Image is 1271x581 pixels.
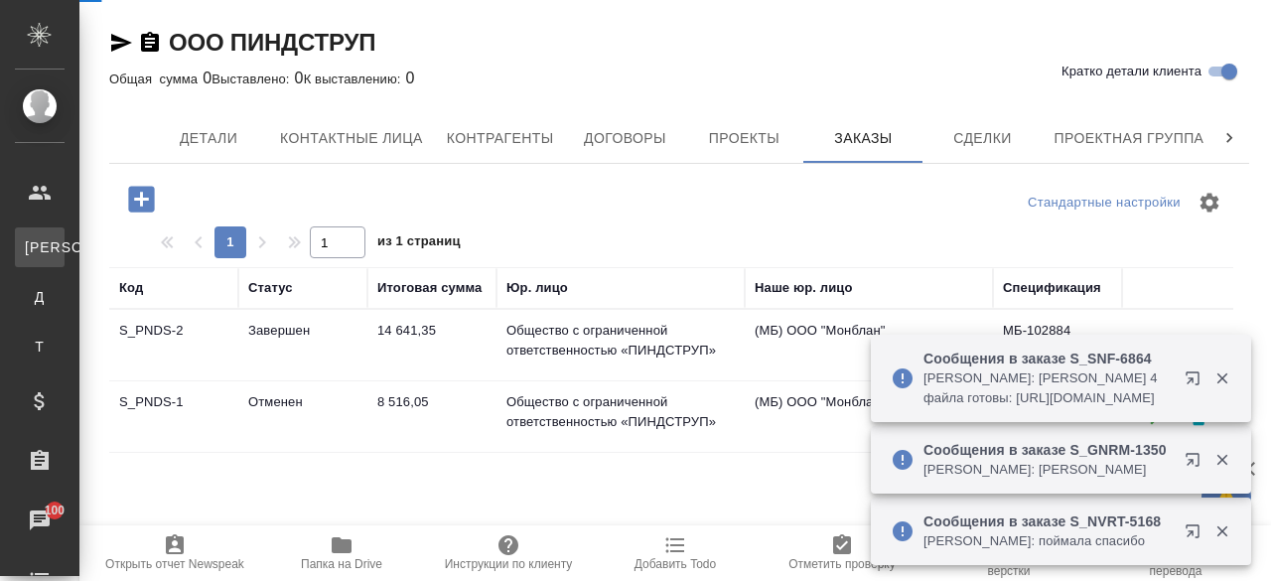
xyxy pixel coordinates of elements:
span: Настроить таблицу [1186,179,1233,226]
div: Спецификация [1003,278,1101,298]
button: Отметить проверку [759,525,925,581]
span: Кратко детали клиента [1061,62,1201,81]
span: Контрагенты [447,126,554,151]
span: Д [25,287,55,307]
button: Закрыть [1201,451,1242,469]
button: Скопировать ссылку для ЯМессенджера [109,31,133,55]
td: 8 516,05 [367,382,496,452]
div: Юр. лицо [506,278,568,298]
a: Д [15,277,65,317]
button: Добавить проект [114,179,169,219]
p: Сообщения в заказе S_SNF-6864 [923,349,1172,368]
button: Удалить [1219,325,1260,365]
p: Сообщения в заказе S_GNRM-1350 [923,440,1172,460]
a: ООО ПИНДСТРУП [169,29,375,56]
button: Открыть [1134,325,1175,365]
span: [PERSON_NAME] [25,237,55,257]
div: Статус [248,278,293,298]
button: Открыть в новой вкладке [1173,440,1220,488]
button: Закрыть [1201,522,1242,540]
span: Проектная группа [1054,126,1203,151]
td: Общество с ограниченной ответственностью «ПИНДСТРУП» [496,311,745,380]
span: Т [25,337,55,357]
span: Сделки [934,126,1030,151]
p: [PERSON_NAME]: [PERSON_NAME] 4 файла готовы: [URL][DOMAIN_NAME] [923,368,1172,408]
span: Добавить Todo [635,557,716,571]
span: 100 [33,501,77,520]
span: Заказы [815,126,911,151]
span: Детали [161,126,256,151]
div: split button [1023,188,1186,218]
button: Папка на Drive [258,525,425,581]
span: Договоры [577,126,672,151]
td: Отменен [238,382,367,452]
div: Итоговая сумма [377,278,482,298]
p: Сообщения в заказе S_NVRT-5168 [923,511,1172,531]
td: Общество с ограниченной ответственностью «ПИНДСТРУП» [496,382,745,452]
p: Выставлено: [212,72,294,86]
button: Закрыть [1201,369,1242,387]
button: Открыть в новой вкладке [1173,511,1220,559]
a: Т [15,327,65,366]
span: Проекты [696,126,791,151]
p: [PERSON_NAME]: поймала спасибо [923,531,1172,551]
span: Отметить проверку [788,557,895,571]
button: Клонировать [1177,325,1217,365]
td: (МБ) ООО "Монблан" [745,311,993,380]
button: Открыть отчет Newspeak [91,525,258,581]
span: Контактные лица [280,126,423,151]
span: Открыть отчет Newspeak [105,557,244,571]
p: [PERSON_NAME]: [PERSON_NAME] [923,460,1172,480]
button: Открыть в новой вкладке [1173,359,1220,406]
div: Наше юр. лицо [755,278,853,298]
span: из 1 страниц [377,229,461,258]
span: Папка на Drive [301,557,382,571]
button: Инструкции по клиенту [425,525,592,581]
p: К выставлению: [304,72,406,86]
p: Общая сумма [109,72,203,86]
td: S_PNDS-2 [109,311,238,380]
div: Код [119,278,143,298]
td: S_PNDS-1 [109,382,238,452]
div: 0 0 0 [109,67,1249,90]
td: (МБ) ООО "Монблан" [745,382,993,452]
td: Завершен [238,311,367,380]
td: 14 641,35 [367,311,496,380]
span: Инструкции по клиенту [445,557,573,571]
button: Добавить Todo [592,525,759,581]
a: 100 [5,496,74,545]
a: [PERSON_NAME] [15,227,65,267]
button: Скопировать ссылку [138,31,162,55]
td: МБ-102884 [993,311,1122,380]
